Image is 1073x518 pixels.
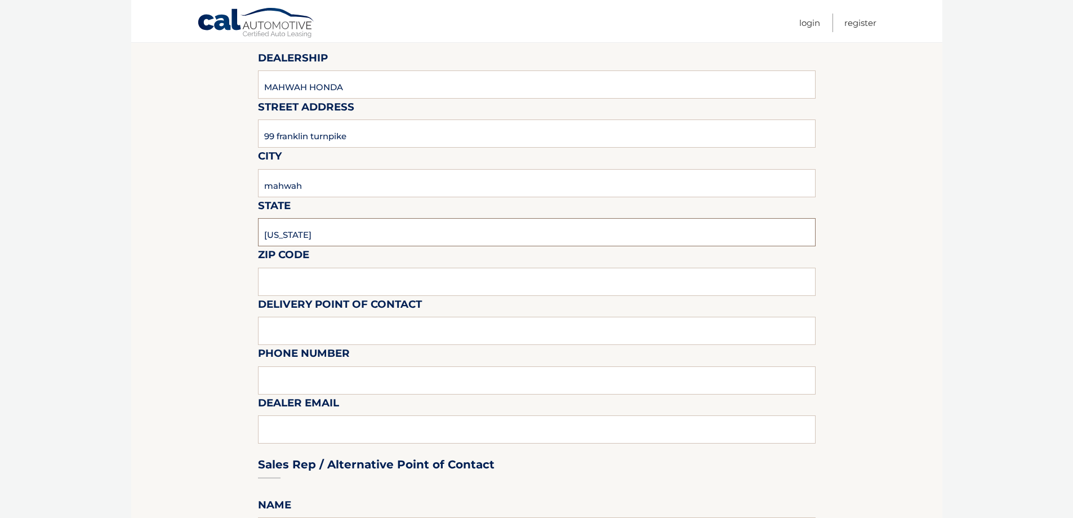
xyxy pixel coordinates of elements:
label: State [258,197,291,218]
a: Register [844,14,876,32]
label: Street Address [258,99,354,119]
label: Phone Number [258,345,350,366]
a: Cal Automotive [197,7,315,40]
a: Login [799,14,820,32]
label: Delivery Point of Contact [258,296,422,317]
label: Dealer Email [258,395,339,415]
h3: Sales Rep / Alternative Point of Contact [258,458,495,472]
label: Zip Code [258,246,309,267]
label: Name [258,497,291,517]
label: City [258,148,282,169]
label: Dealership [258,50,328,70]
